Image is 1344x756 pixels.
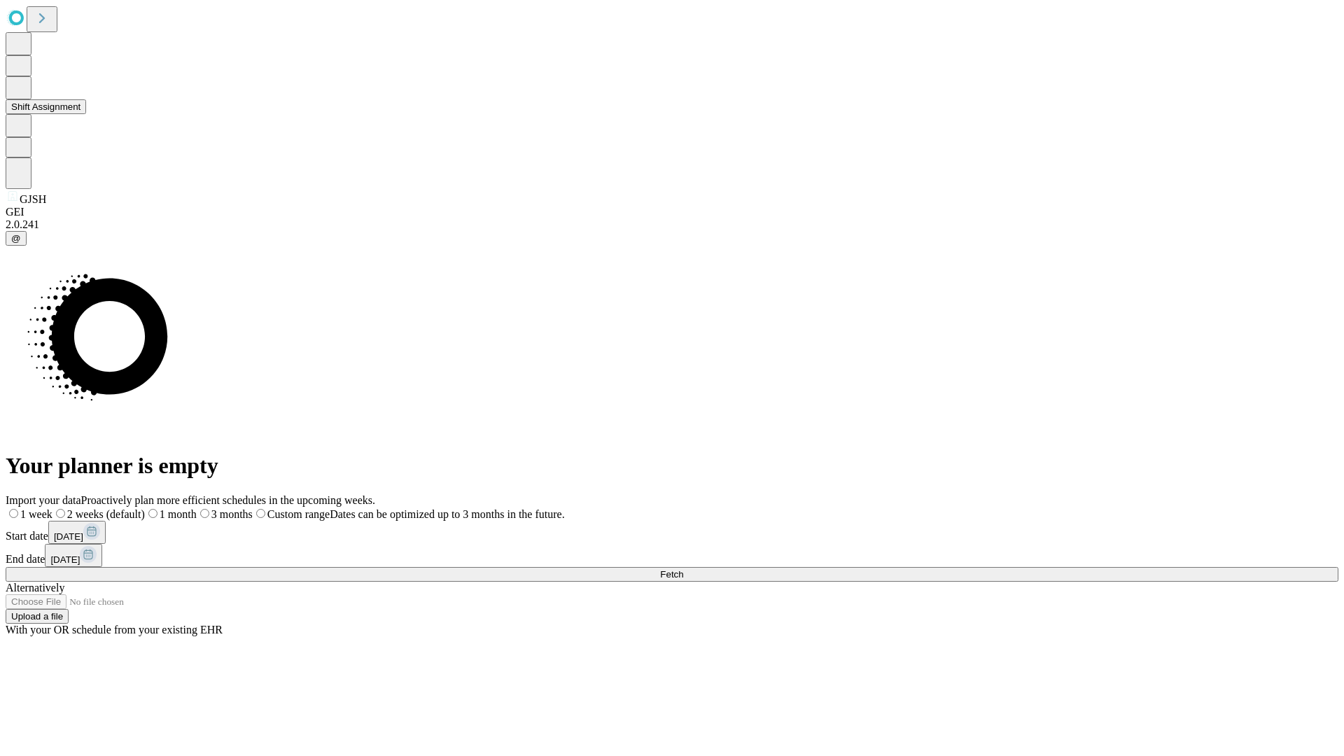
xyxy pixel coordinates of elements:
[200,509,209,518] input: 3 months
[6,521,1338,544] div: Start date
[6,99,86,114] button: Shift Assignment
[160,508,197,520] span: 1 month
[256,509,265,518] input: Custom rangeDates can be optimized up to 3 months in the future.
[6,624,223,636] span: With your OR schedule from your existing EHR
[56,509,65,518] input: 2 weeks (default)
[6,206,1338,218] div: GEI
[6,494,81,506] span: Import your data
[6,231,27,246] button: @
[81,494,375,506] span: Proactively plan more efficient schedules in the upcoming weeks.
[211,508,253,520] span: 3 months
[6,609,69,624] button: Upload a file
[67,508,145,520] span: 2 weeks (default)
[330,508,564,520] span: Dates can be optimized up to 3 months in the future.
[660,569,683,580] span: Fetch
[45,544,102,567] button: [DATE]
[148,509,157,518] input: 1 month
[9,509,18,518] input: 1 week
[20,193,46,205] span: GJSH
[11,233,21,244] span: @
[50,554,80,565] span: [DATE]
[6,218,1338,231] div: 2.0.241
[6,567,1338,582] button: Fetch
[48,521,106,544] button: [DATE]
[267,508,330,520] span: Custom range
[20,508,52,520] span: 1 week
[54,531,83,542] span: [DATE]
[6,453,1338,479] h1: Your planner is empty
[6,582,64,594] span: Alternatively
[6,544,1338,567] div: End date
